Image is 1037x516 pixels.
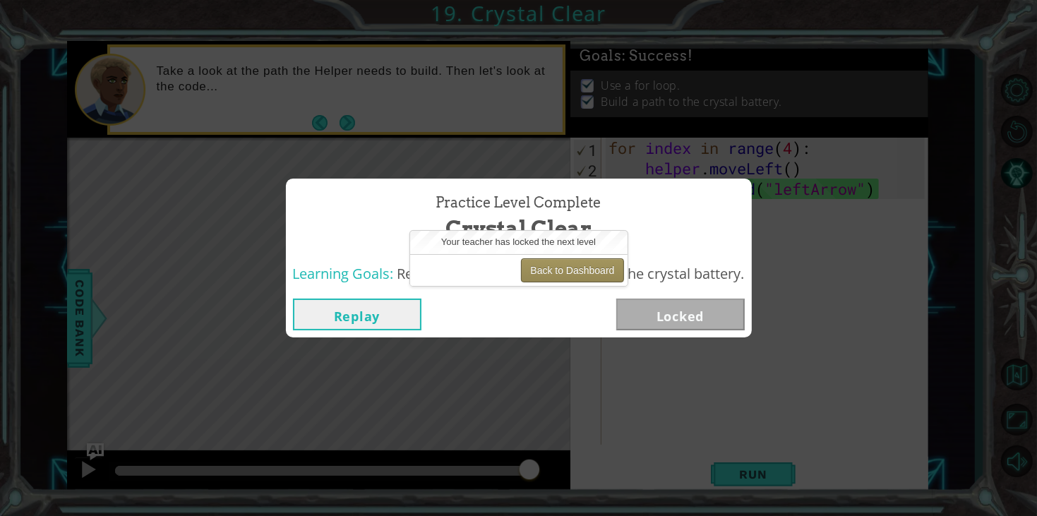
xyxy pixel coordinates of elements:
span: Revise a for loop to build a path to the crystal battery. [397,264,745,283]
button: Replay [293,299,421,330]
span: Your teacher has locked the next level [441,236,596,247]
span: Practice Level Complete [436,193,601,213]
span: Crystal Clear [445,213,592,244]
button: Locked [616,299,745,330]
span: Learning Goals: [293,264,394,283]
button: Back to Dashboard [521,258,623,282]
